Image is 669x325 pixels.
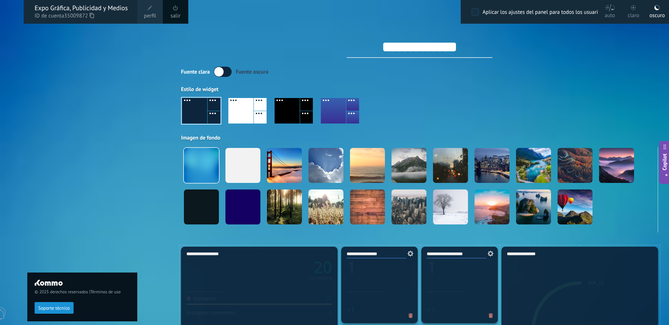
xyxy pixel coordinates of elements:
[35,305,74,310] a: Soporte técnico
[649,5,665,24] div: oscuro
[35,12,130,20] span: ID de cuenta
[605,5,615,24] div: auto
[181,68,210,75] div: Fuente clara
[628,5,640,24] div: claro
[90,289,121,295] a: Términos de uso
[181,86,658,93] div: Estilo de widget
[236,68,268,75] div: Fuente oscura
[35,4,130,12] div: Expo Gráfica, Publicidad y Medios
[35,289,130,295] span: © 2025 derechos reservados |
[483,9,603,16] div: Aplicar los ajustes del panel para todos los usuarios
[64,12,94,20] span: 35009872
[181,134,658,141] div: Imagen de fondo
[38,306,70,311] span: Soporte técnico
[35,302,74,314] button: Soporte técnico
[661,154,668,171] span: Copilot
[144,12,156,20] span: perfil
[170,12,180,20] a: salir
